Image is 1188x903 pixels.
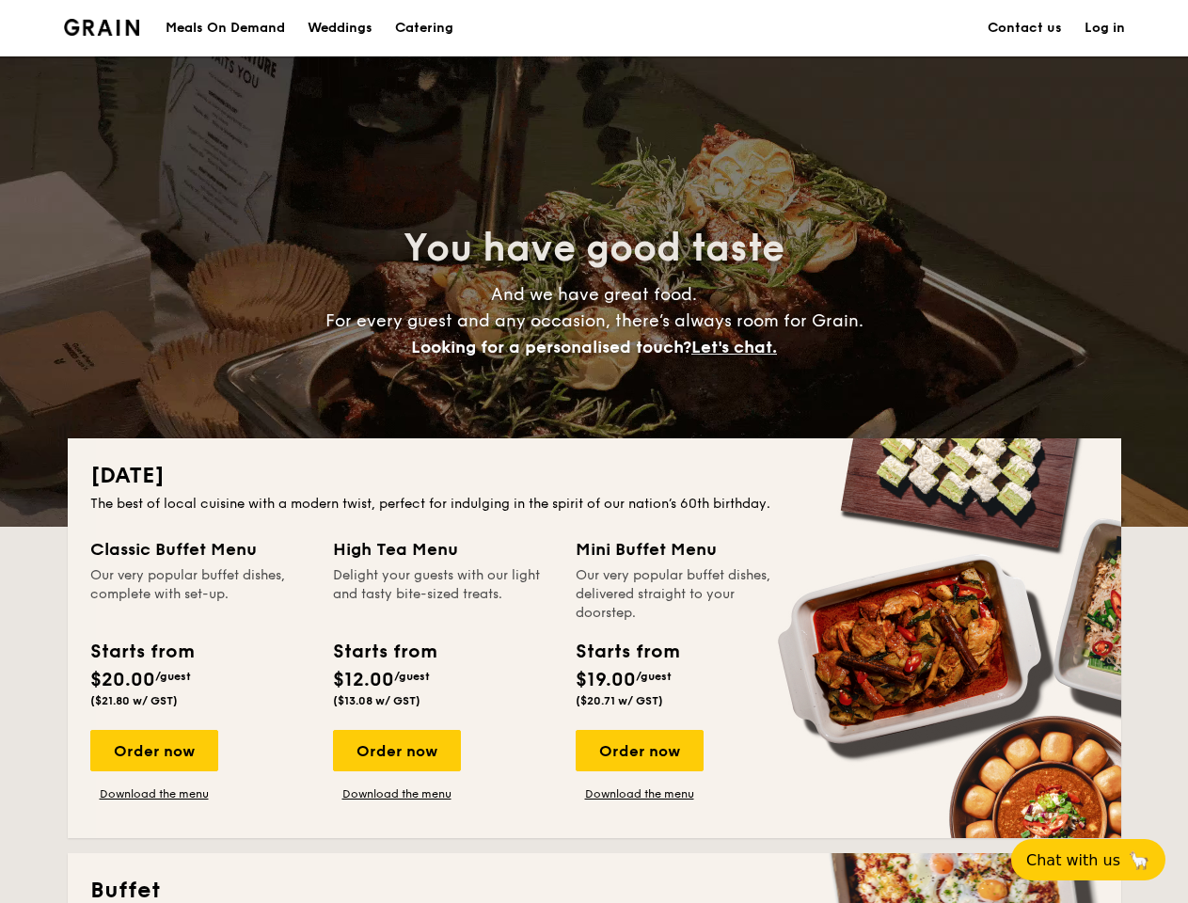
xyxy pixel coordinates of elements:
[576,786,704,801] a: Download the menu
[90,536,310,562] div: Classic Buffet Menu
[333,669,394,691] span: $12.00
[333,694,420,707] span: ($13.08 w/ GST)
[333,638,436,666] div: Starts from
[90,495,1099,514] div: The best of local cuisine with a modern twist, perfect for indulging in the spirit of our nation’...
[90,638,193,666] div: Starts from
[333,566,553,623] div: Delight your guests with our light and tasty bite-sized treats.
[90,461,1099,491] h2: [DATE]
[90,566,310,623] div: Our very popular buffet dishes, complete with set-up.
[576,536,796,562] div: Mini Buffet Menu
[576,638,678,666] div: Starts from
[333,786,461,801] a: Download the menu
[90,694,178,707] span: ($21.80 w/ GST)
[90,669,155,691] span: $20.00
[333,730,461,771] div: Order now
[90,786,218,801] a: Download the menu
[1026,851,1120,869] span: Chat with us
[1128,849,1150,871] span: 🦙
[333,536,553,562] div: High Tea Menu
[394,670,430,683] span: /guest
[576,730,704,771] div: Order now
[576,669,636,691] span: $19.00
[691,337,777,357] span: Let's chat.
[404,226,784,271] span: You have good taste
[64,19,140,36] a: Logotype
[576,566,796,623] div: Our very popular buffet dishes, delivered straight to your doorstep.
[411,337,691,357] span: Looking for a personalised touch?
[325,284,863,357] span: And we have great food. For every guest and any occasion, there’s always room for Grain.
[64,19,140,36] img: Grain
[636,670,672,683] span: /guest
[90,730,218,771] div: Order now
[155,670,191,683] span: /guest
[1011,839,1165,880] button: Chat with us🦙
[576,694,663,707] span: ($20.71 w/ GST)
